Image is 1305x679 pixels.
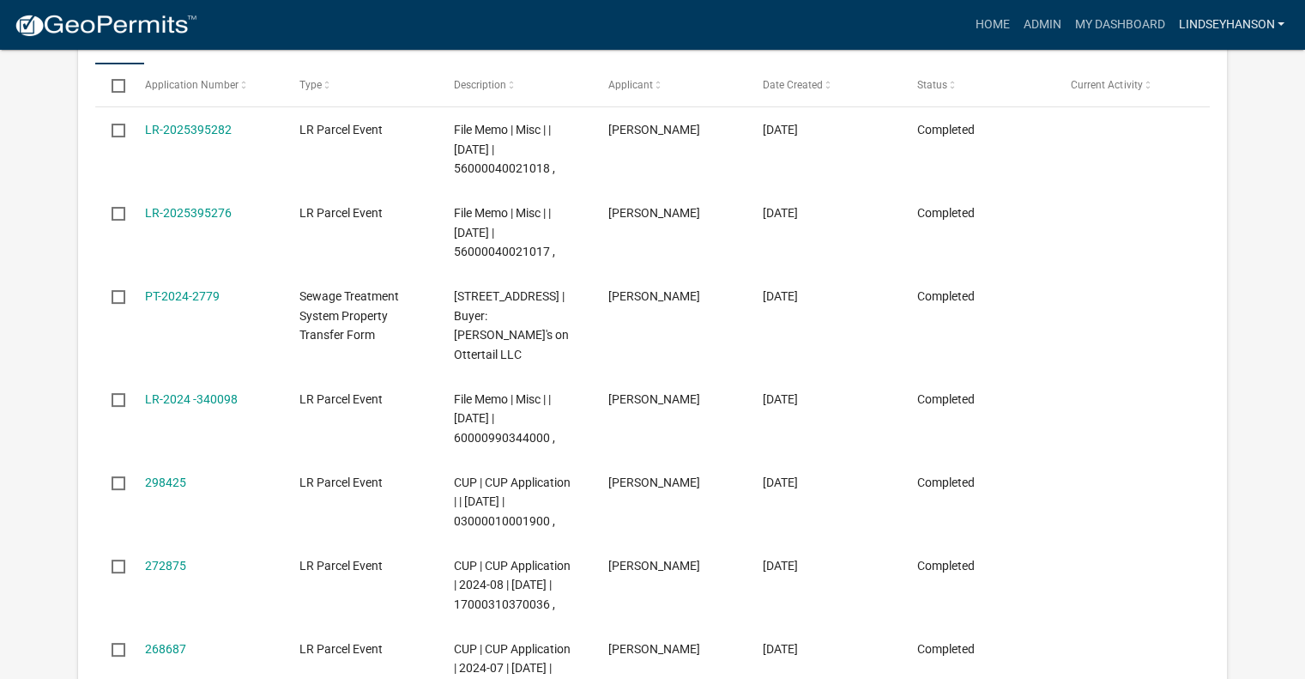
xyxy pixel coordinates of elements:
span: 36082 AUGUSTANA DR | Buyer: Isabel's on Ottertail LLC [454,289,569,361]
span: Sewage Treatment System Property Transfer Form [299,289,399,343]
span: File Memo | Misc | | 03/26/2025 | 56000040021017 , [454,206,555,259]
span: Current Activity [1071,79,1142,91]
span: Completed [916,289,974,303]
span: 06/05/2024 [762,642,797,656]
span: 03/26/2025 [762,123,797,136]
span: 12/18/2024 [762,289,797,303]
span: 08/14/2024 [762,476,797,489]
span: Lindsey Hanson [607,206,699,220]
span: Status [916,79,946,91]
span: Description [454,79,506,91]
span: LR Parcel Event [299,392,383,406]
span: 03/26/2025 [762,206,797,220]
span: 06/14/2024 [762,559,797,573]
span: Completed [916,476,974,489]
span: Completed [916,206,974,220]
span: Lindsey Hanson [607,559,699,573]
span: Completed [916,559,974,573]
span: Lindsey Hanson [607,392,699,406]
a: My Dashboard [1067,9,1171,41]
a: 268687 [145,642,186,656]
a: LR-2025395282 [145,123,232,136]
a: PT-2024-2779 [145,289,220,303]
span: Completed [916,392,974,406]
a: 272875 [145,559,186,573]
datatable-header-cell: Status [900,64,1054,106]
a: LR-2025395276 [145,206,232,220]
datatable-header-cell: Type [282,64,437,106]
a: LR-2024 -340098 [145,392,238,406]
datatable-header-cell: Date Created [746,64,900,106]
span: Type [299,79,322,91]
span: File Memo | Misc | | 11/26/2024 | 60000990344000 , [454,392,555,446]
a: Admin [1016,9,1067,41]
datatable-header-cell: Description [437,64,591,106]
span: CUP | CUP Application | | 10/24/2023 | 03000010001900 , [454,476,571,529]
span: Application Number [145,79,239,91]
datatable-header-cell: Application Number [128,64,282,106]
span: Lindsey Hanson [607,642,699,656]
span: CUP | CUP Application | 2024-08 | 10/10/2023 | 17000310370036 , [454,559,571,612]
span: LR Parcel Event [299,559,383,573]
span: LR Parcel Event [299,476,383,489]
span: Lindsey Hanson [607,289,699,303]
span: Applicant [607,79,652,91]
span: Lindsey Hanson [607,123,699,136]
span: Lindsey Hanson [607,476,699,489]
a: 298425 [145,476,186,489]
span: Date Created [762,79,822,91]
a: Home [968,9,1016,41]
span: 11/26/2024 [762,392,797,406]
datatable-header-cell: Select [95,64,128,106]
span: LR Parcel Event [299,123,383,136]
span: LR Parcel Event [299,642,383,656]
span: Completed [916,642,974,656]
datatable-header-cell: Applicant [591,64,746,106]
datatable-header-cell: Current Activity [1054,64,1209,106]
span: Completed [916,123,974,136]
span: LR Parcel Event [299,206,383,220]
a: Lindseyhanson [1171,9,1291,41]
span: File Memo | Misc | | 03/26/2025 | 56000040021018 , [454,123,555,176]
